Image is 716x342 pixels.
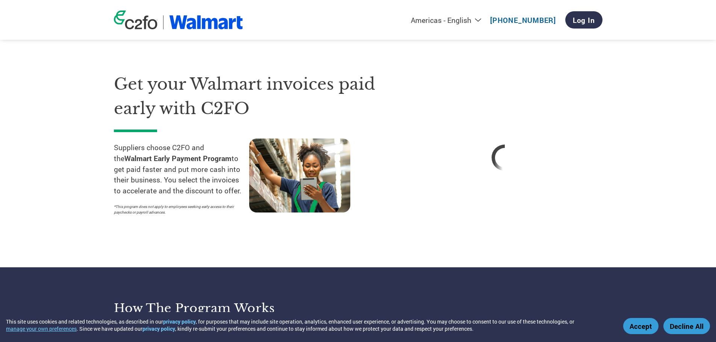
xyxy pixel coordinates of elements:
a: Log In [565,11,602,29]
p: Suppliers choose C2FO and the to get paid faster and put more cash into their business. You selec... [114,142,249,196]
h3: How the program works [114,301,349,316]
img: c2fo logo [114,11,157,29]
button: manage your own preferences [6,325,77,332]
a: privacy policy [163,318,196,325]
button: Accept [623,318,658,334]
p: *This program does not apply to employees seeking early access to their paychecks or payroll adva... [114,204,242,215]
img: Walmart [169,15,243,29]
button: Decline All [663,318,710,334]
div: This site uses cookies and related technologies, as described in our , for purposes that may incl... [6,318,612,332]
a: [PHONE_NUMBER] [490,15,556,25]
a: privacy policy [142,325,175,332]
h1: Get your Walmart invoices paid early with C2FO [114,72,384,121]
img: supply chain worker [249,139,350,212]
strong: Walmart Early Payment Program [124,154,232,163]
